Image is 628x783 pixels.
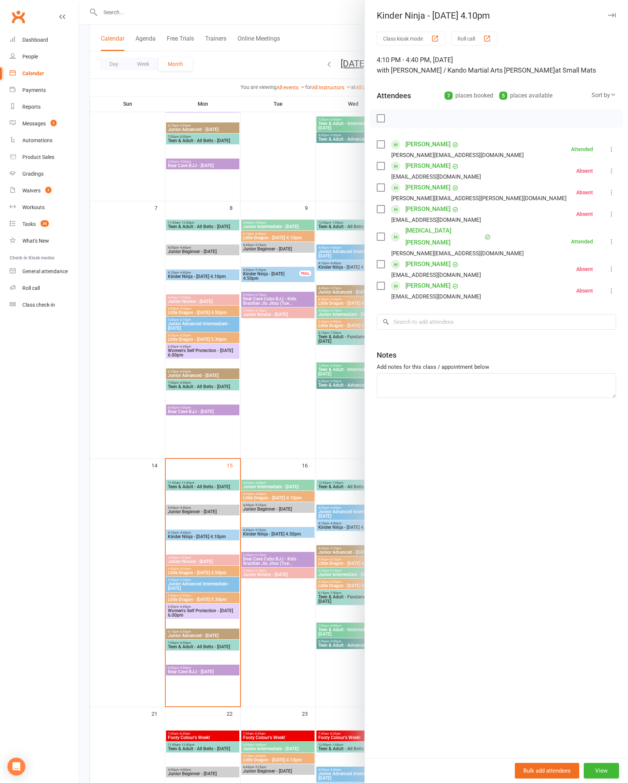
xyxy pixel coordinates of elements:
[10,48,79,65] a: People
[555,66,596,74] span: at Small Mats
[405,225,483,249] a: [MEDICAL_DATA][PERSON_NAME]
[10,280,79,297] a: Roll call
[571,239,593,244] div: Attended
[45,187,51,193] span: 2
[576,168,593,173] div: Absent
[377,90,411,101] div: Attendees
[22,204,45,210] div: Workouts
[22,54,38,60] div: People
[22,121,46,127] div: Messages
[10,199,79,216] a: Workouts
[391,150,524,160] div: [PERSON_NAME][EMAIL_ADDRESS][DOMAIN_NAME]
[22,37,48,43] div: Dashboard
[499,92,507,100] div: 5
[10,82,79,99] a: Payments
[41,220,49,227] span: 38
[405,203,450,215] a: [PERSON_NAME]
[576,211,593,217] div: Absent
[10,297,79,313] a: Class kiosk mode
[576,288,593,293] div: Absent
[10,182,79,199] a: Waivers 2
[405,160,450,172] a: [PERSON_NAME]
[10,99,79,115] a: Reports
[377,32,445,45] button: Class kiosk mode
[10,216,79,233] a: Tasks 38
[10,115,79,132] a: Messages 2
[391,249,524,258] div: [PERSON_NAME][EMAIL_ADDRESS][DOMAIN_NAME]
[444,90,493,101] div: places booked
[405,258,450,270] a: [PERSON_NAME]
[7,758,25,776] div: Open Intercom Messenger
[10,65,79,82] a: Calendar
[391,292,481,301] div: [EMAIL_ADDRESS][DOMAIN_NAME]
[22,70,44,76] div: Calendar
[22,238,49,244] div: What's New
[391,270,481,280] div: [EMAIL_ADDRESS][DOMAIN_NAME]
[451,32,497,45] button: Roll call
[22,137,52,143] div: Automations
[22,188,41,194] div: Waivers
[10,166,79,182] a: Gradings
[10,32,79,48] a: Dashboard
[499,90,552,101] div: places available
[10,132,79,149] a: Automations
[377,314,616,330] input: Search to add attendees
[515,763,579,779] button: Bulk add attendees
[22,285,40,291] div: Roll call
[576,190,593,195] div: Absent
[391,194,567,203] div: [PERSON_NAME][EMAIL_ADDRESS][PERSON_NAME][DOMAIN_NAME]
[405,138,450,150] a: [PERSON_NAME]
[377,66,555,74] span: with [PERSON_NAME] / Kando Martial Arts [PERSON_NAME]
[10,233,79,249] a: What's New
[22,171,44,177] div: Gradings
[391,172,481,182] div: [EMAIL_ADDRESS][DOMAIN_NAME]
[405,280,450,292] a: [PERSON_NAME]
[377,350,396,360] div: Notes
[22,268,68,274] div: General attendance
[22,154,54,160] div: Product Sales
[9,7,28,26] a: Clubworx
[10,263,79,280] a: General attendance kiosk mode
[592,90,616,100] div: Sort by
[365,10,628,21] div: Kinder Ninja - [DATE] 4.10pm
[391,215,481,225] div: [EMAIL_ADDRESS][DOMAIN_NAME]
[22,302,55,308] div: Class check-in
[584,763,619,779] button: View
[51,120,57,126] span: 2
[405,182,450,194] a: [PERSON_NAME]
[22,87,46,93] div: Payments
[10,149,79,166] a: Product Sales
[571,147,593,152] div: Attended
[377,362,616,371] div: Add notes for this class / appointment below
[22,221,36,227] div: Tasks
[22,104,41,110] div: Reports
[444,92,453,100] div: 7
[377,55,616,76] div: 4:10 PM - 4:40 PM, [DATE]
[576,266,593,272] div: Absent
